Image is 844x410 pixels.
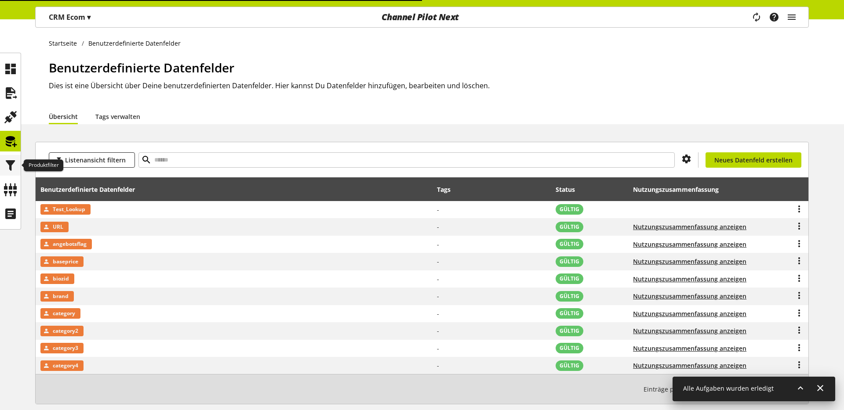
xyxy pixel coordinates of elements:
button: Nutzungszusammenfassung anzeigen [633,291,746,301]
span: GÜLTIG [560,275,579,283]
span: Listenansicht filtern [65,155,126,165]
span: angebotsflag [53,239,87,249]
span: Einträge pro Seite [644,385,700,394]
button: Nutzungszusammenfassung anzeigen [633,222,746,231]
a: Startseite [49,39,82,48]
span: - [437,240,439,248]
a: Übersicht [49,112,78,121]
span: brand [53,291,69,302]
span: ▾ [87,12,91,22]
span: GÜLTIG [560,344,579,352]
span: - [437,205,439,214]
span: biozid [53,273,69,284]
button: Nutzungszusammenfassung anzeigen [633,309,746,318]
span: category3 [53,343,78,353]
div: Nutzungszusammenfassung [633,185,728,194]
a: Tags verwalten [95,112,140,121]
span: GÜLTIG [560,205,579,213]
button: Listenansicht filtern [49,152,135,168]
span: baseprice [53,256,78,267]
span: - [437,309,439,318]
span: URL [53,222,63,232]
span: GÜLTIG [560,292,579,300]
div: Benutzerdefinierte Datenfelder [40,185,144,194]
span: category [53,308,75,319]
span: GÜLTIG [560,258,579,266]
span: GÜLTIG [560,309,579,317]
span: - [437,361,439,370]
span: Test_Lookup [53,204,85,215]
div: Status [556,185,584,194]
span: - [437,344,439,352]
button: Nutzungszusammenfassung anzeigen [633,257,746,266]
span: category4 [53,360,78,371]
button: Nutzungszusammenfassung anzeigen [633,344,746,353]
button: Nutzungszusammenfassung anzeigen [633,240,746,249]
button: Nutzungszusammenfassung anzeigen [633,326,746,335]
span: GÜLTIG [560,327,579,335]
small: 1-10 / 22 [644,381,756,397]
span: - [437,292,439,300]
p: CRM Ecom [49,12,91,22]
h2: Dies ist eine Übersicht über Deine benutzerdefinierten Datenfelder. Hier kannst Du Datenfelder hi... [49,80,809,91]
a: Neues Datenfeld erstellen [706,152,801,168]
span: Neues Datenfeld erstellen [714,155,793,165]
span: Benutzerdefinierte Datenfelder [49,59,234,76]
span: GÜLTIG [560,362,579,370]
span: - [437,257,439,266]
span: Alle Aufgaben wurden erledigt [683,384,774,392]
span: category2 [53,326,78,336]
span: GÜLTIG [560,223,579,231]
nav: main navigation [35,7,809,28]
div: Tags [437,185,451,194]
button: Nutzungszusammenfassung anzeigen [633,361,746,370]
span: - [437,223,439,231]
span: GÜLTIG [560,240,579,248]
div: Produktfilter [24,159,63,172]
span: - [437,275,439,283]
span: - [437,327,439,335]
button: Nutzungszusammenfassung anzeigen [633,274,746,284]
